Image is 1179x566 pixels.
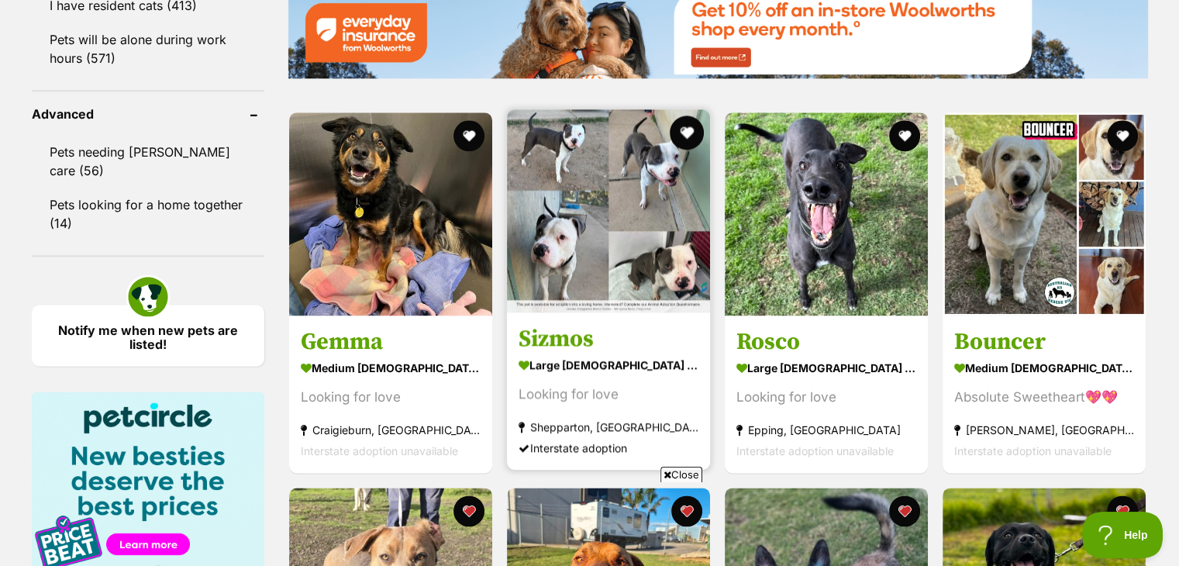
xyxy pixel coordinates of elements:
[736,387,916,408] div: Looking for love
[453,120,484,151] button: favourite
[32,107,264,121] header: Advanced
[507,312,710,470] a: Sizmos large [DEMOGRAPHIC_DATA] Dog Looking for love Shepparton, [GEOGRAPHIC_DATA] Interstate ado...
[519,437,698,458] div: Interstate adoption
[519,324,698,354] h3: Sizmos
[32,188,264,240] a: Pets looking for a home together (14)
[889,120,920,151] button: favourite
[289,316,492,473] a: Gemma medium [DEMOGRAPHIC_DATA] Dog Looking for love Craigieburn, [GEOGRAPHIC_DATA] Interstate ad...
[954,444,1112,457] span: Interstate adoption unavailable
[507,109,710,312] img: Sizmos - American Staffordshire Terrier Dog
[301,444,458,457] span: Interstate adoption unavailable
[519,384,698,405] div: Looking for love
[308,488,872,558] iframe: Advertisement
[736,444,894,457] span: Interstate adoption unavailable
[1108,495,1139,526] button: favourite
[736,357,916,379] strong: large [DEMOGRAPHIC_DATA] Dog
[1108,120,1139,151] button: favourite
[725,316,928,473] a: Rosco large [DEMOGRAPHIC_DATA] Dog Looking for love Epping, [GEOGRAPHIC_DATA] Interstate adoption...
[954,419,1134,440] strong: [PERSON_NAME], [GEOGRAPHIC_DATA]
[954,387,1134,408] div: Absolute Sweetheart💖💖
[1082,512,1163,558] iframe: Help Scout Beacon - Open
[943,112,1146,316] img: Bouncer - Golden Retriever Dog
[736,327,916,357] h3: Rosco
[889,495,920,526] button: favourite
[943,316,1146,473] a: Bouncer medium [DEMOGRAPHIC_DATA] Dog Absolute Sweetheart💖💖 [PERSON_NAME], [GEOGRAPHIC_DATA] Inte...
[289,112,492,316] img: Gemma - Kelpie Dog
[301,419,481,440] strong: Craigieburn, [GEOGRAPHIC_DATA]
[954,327,1134,357] h3: Bouncer
[670,116,704,150] button: favourite
[301,387,481,408] div: Looking for love
[519,354,698,376] strong: large [DEMOGRAPHIC_DATA] Dog
[301,357,481,379] strong: medium [DEMOGRAPHIC_DATA] Dog
[32,305,264,366] a: Notify me when new pets are listed!
[725,112,928,316] img: Rosco - Greyhound Dog
[519,416,698,437] strong: Shepparton, [GEOGRAPHIC_DATA]
[32,23,264,74] a: Pets will be alone during work hours (571)
[736,419,916,440] strong: Epping, [GEOGRAPHIC_DATA]
[301,327,481,357] h3: Gemma
[954,357,1134,379] strong: medium [DEMOGRAPHIC_DATA] Dog
[32,136,264,187] a: Pets needing [PERSON_NAME] care (56)
[660,467,702,482] span: Close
